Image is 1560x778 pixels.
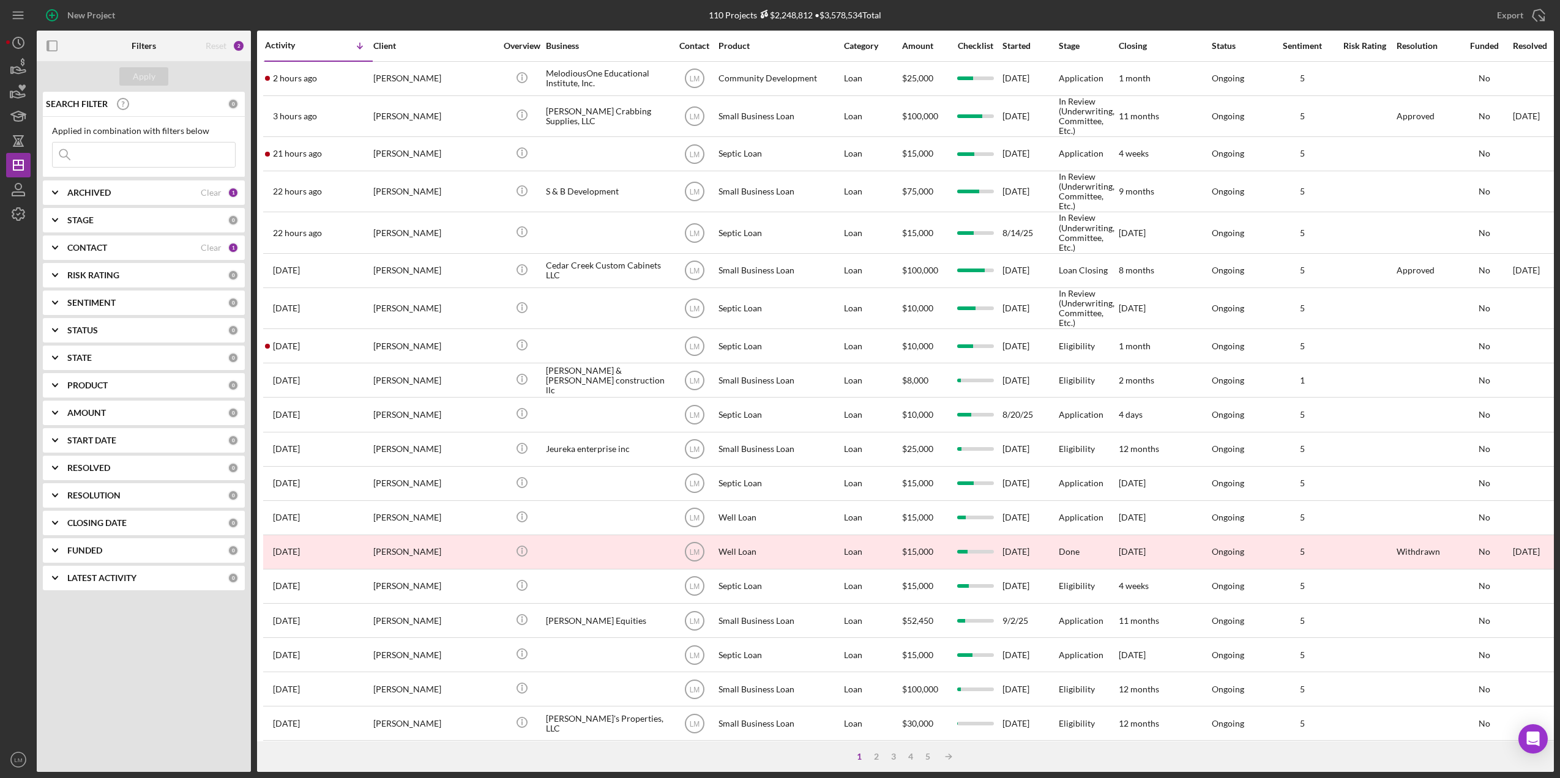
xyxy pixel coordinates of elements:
[228,215,239,226] div: 0
[1002,604,1058,637] div: 9/2/25
[228,325,239,336] div: 0
[373,41,496,51] div: Client
[1212,719,1244,728] div: Ongoing
[373,254,496,287] div: [PERSON_NAME]
[949,41,1001,51] div: Checklist
[689,188,700,196] text: LM
[902,684,938,694] span: $100,000
[1272,149,1333,158] div: 5
[1272,303,1333,313] div: 5
[1272,650,1333,660] div: 5
[1212,228,1244,238] div: Ongoing
[1119,546,1146,557] time: [DATE]
[1002,254,1058,287] div: [DATE]
[718,254,841,287] div: Small Business Loan
[1457,410,1512,420] div: No
[1457,581,1512,591] div: No
[1397,547,1440,557] div: Withdrawn
[1059,502,1118,534] div: Application
[902,73,933,83] span: $25,000
[844,639,901,671] div: Loan
[1002,364,1058,396] div: [DATE]
[1272,265,1333,275] div: 5
[718,433,841,465] div: Small Business Loan
[1002,330,1058,362] div: [DATE]
[1059,467,1118,500] div: Application
[546,62,668,95] div: MelodiousOne Educational Institute, Inc.
[1212,513,1244,522] div: Ongoing
[718,536,841,568] div: Well Loan
[1457,149,1512,158] div: No
[1457,650,1512,660] div: No
[902,228,933,238] span: $15,000
[546,97,668,136] div: [PERSON_NAME] Crabbing Supplies, LLC
[718,364,841,396] div: Small Business Loan
[37,3,127,28] button: New Project
[689,411,700,420] text: LM
[1397,111,1435,121] div: Approved
[373,604,496,637] div: [PERSON_NAME]
[273,228,322,238] time: 2025-09-29 18:42
[1059,62,1118,95] div: Application
[273,547,300,557] time: 2025-09-24 15:12
[273,149,322,158] time: 2025-09-29 20:25
[1272,478,1333,488] div: 5
[273,444,300,454] time: 2025-09-26 00:27
[1457,547,1512,557] div: No
[1059,604,1118,637] div: Application
[373,62,496,95] div: [PERSON_NAME]
[228,187,239,198] div: 1
[1119,684,1159,694] time: 12 months
[67,518,127,528] b: CLOSING DATE
[689,112,700,120] text: LM
[1002,673,1058,705] div: [DATE]
[902,254,948,287] div: $100,000
[373,330,496,362] div: [PERSON_NAME]
[689,514,700,522] text: LM
[844,172,901,211] div: Loan
[373,172,496,211] div: [PERSON_NAME]
[844,254,901,287] div: Loan
[228,545,239,556] div: 0
[902,615,933,626] span: $52,450
[273,513,300,522] time: 2025-09-24 15:28
[1397,41,1455,51] div: Resolution
[718,62,841,95] div: Community Development
[132,41,156,51] b: Filters
[1272,341,1333,351] div: 5
[228,380,239,391] div: 0
[902,443,933,454] span: $25,000
[67,243,107,253] b: CONTACT
[902,375,928,385] span: $8,000
[1272,444,1333,454] div: 5
[273,265,300,275] time: 2025-09-29 16:53
[1485,3,1554,28] button: Export
[228,407,239,418] div: 0
[844,673,901,705] div: Loan
[1272,616,1333,626] div: 5
[1272,547,1333,557] div: 5
[1272,376,1333,385] div: 1
[844,213,901,252] div: Loan
[273,341,300,351] time: 2025-09-29 13:07
[1119,650,1146,660] time: [DATE]
[844,467,901,500] div: Loan
[1272,111,1333,121] div: 5
[1212,684,1244,694] div: Ongoing
[1457,41,1512,51] div: Funded
[902,97,948,136] div: $100,000
[201,188,222,198] div: Clear
[67,353,92,363] b: STATE
[1119,186,1154,196] time: 9 months
[1119,73,1151,83] time: 1 month
[1457,265,1512,275] div: No
[1212,581,1244,591] div: Ongoing
[844,289,901,328] div: Loan
[1272,684,1333,694] div: 5
[844,433,901,465] div: Loan
[228,517,239,528] div: 0
[1059,570,1118,602] div: Eligibility
[1119,409,1143,420] time: 4 days
[902,580,933,591] span: $15,000
[1059,97,1118,136] div: In Review (Underwriting, Committee, Etc.)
